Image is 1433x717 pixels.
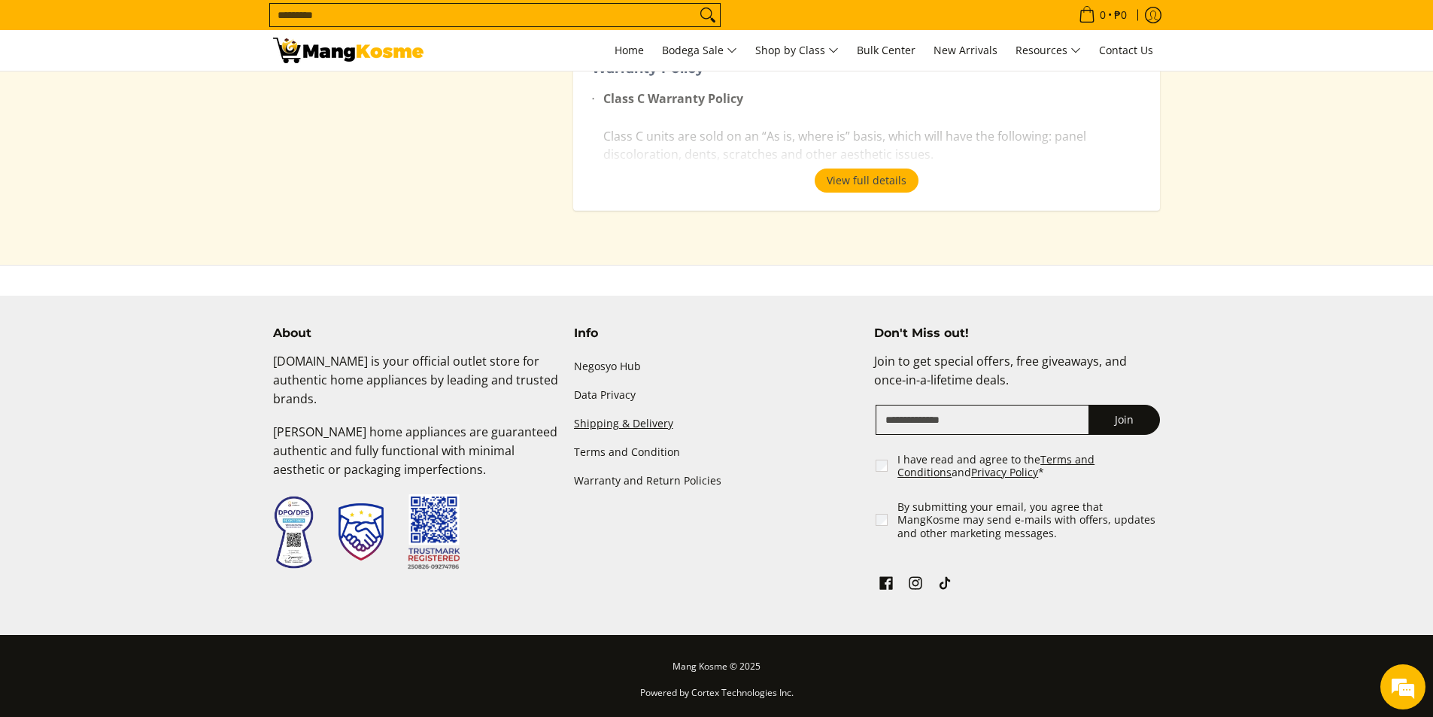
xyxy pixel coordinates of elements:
[897,452,1094,480] a: Terms and Conditions
[934,43,997,57] span: New Arrivals
[971,465,1038,479] a: Privacy Policy
[607,30,651,71] a: Home
[662,41,737,60] span: Bodega Sale
[1112,10,1129,20] span: ₱0
[78,84,253,104] div: Chat with us now
[755,41,839,60] span: Shop by Class
[87,190,208,342] span: We're online!
[408,494,460,570] img: Trustmark QR
[615,43,644,57] span: Home
[1016,41,1081,60] span: Resources
[574,409,860,438] a: Shipping & Delivery
[339,503,384,561] img: Trustmark Seal
[815,169,918,193] button: View full details
[876,573,897,598] a: See Mang Kosme on Facebook
[574,466,860,495] a: Warranty and Return Policies
[874,326,1160,341] h4: Don't Miss out!
[574,381,860,409] a: Data Privacy
[874,352,1160,405] p: Join to get special offers, free giveaways, and once-in-a-lifetime deals.
[934,573,955,598] a: See Mang Kosme on TikTok
[696,4,720,26] button: Search
[897,500,1161,540] label: By submitting your email, you agree that MangKosme may send e-mails with offers, updates and othe...
[654,30,745,71] a: Bodega Sale
[1088,405,1160,435] button: Join
[273,495,314,570] img: Data Privacy Seal
[748,30,846,71] a: Shop by Class
[273,38,424,63] img: Warranty and Return Policies l Mang Kosme
[273,326,559,341] h4: About
[1074,7,1131,23] span: •
[273,684,1161,710] p: Powered by Cortex Technologies Inc.
[926,30,1005,71] a: New Arrivals
[905,573,926,598] a: See Mang Kosme on Instagram
[574,326,860,341] h4: Info
[574,438,860,466] a: Terms and Condition
[897,453,1161,479] label: I have read and agree to the and *
[1091,30,1161,71] a: Contact Us
[273,658,1161,684] p: Mang Kosme © 2025
[8,411,287,463] textarea: Type your message and hit 'Enter'
[273,423,559,494] p: [PERSON_NAME] home appliances are guaranteed authentic and fully functional with minimal aestheti...
[247,8,283,44] div: Minimize live chat window
[603,90,743,107] strong: Class C Warranty Policy
[439,30,1161,71] nav: Main Menu
[273,352,559,423] p: [DOMAIN_NAME] is your official outlet store for authentic home appliances by leading and trusted ...
[1008,30,1088,71] a: Resources
[849,30,923,71] a: Bulk Center
[574,352,860,381] a: Negosyo Hub
[1098,10,1108,20] span: 0
[603,90,1142,189] li: Class C units are sold on an “As is, where is” basis, which will have the following: panel discol...
[857,43,915,57] span: Bulk Center
[1099,43,1153,57] span: Contact Us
